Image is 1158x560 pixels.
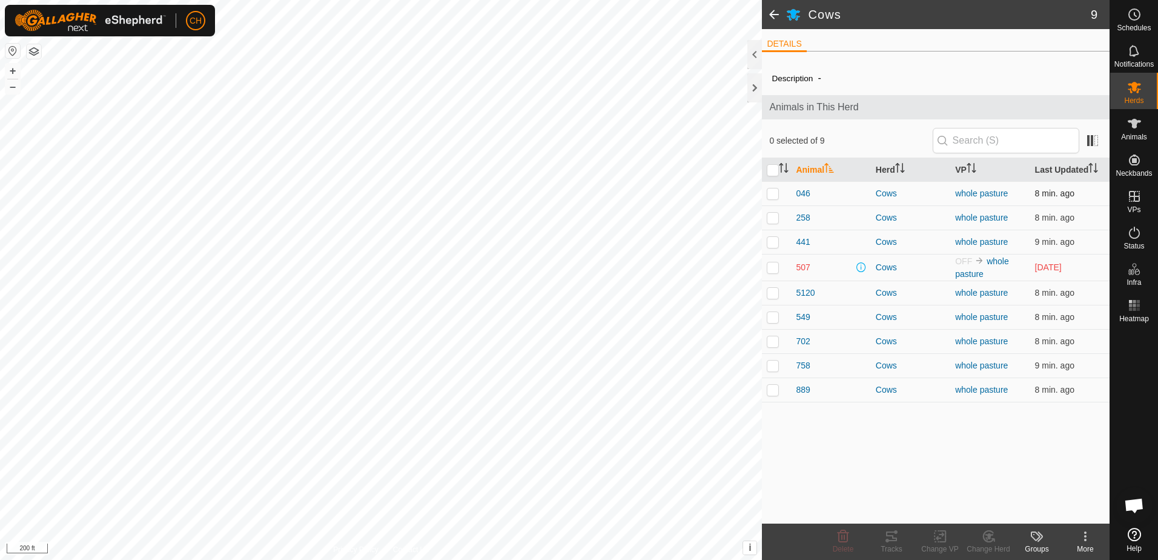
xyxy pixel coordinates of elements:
[27,44,41,59] button: Map Layers
[833,545,854,553] span: Delete
[1116,170,1152,177] span: Neckbands
[1035,336,1074,346] span: Oct 1, 2025, 3:17 PM
[876,359,945,372] div: Cows
[1088,165,1098,175] p-sorticon: Activate to sort
[5,79,20,94] button: –
[876,261,945,274] div: Cows
[895,165,905,175] p-sorticon: Activate to sort
[955,213,1008,222] a: whole pasture
[1114,61,1154,68] span: Notifications
[5,64,20,78] button: +
[762,38,806,52] li: DETAILS
[1013,544,1061,555] div: Groups
[1061,544,1110,555] div: More
[1035,213,1074,222] span: Oct 1, 2025, 3:17 PM
[1117,24,1151,32] span: Schedules
[1035,188,1074,198] span: Oct 1, 2025, 3:17 PM
[1127,279,1141,286] span: Infra
[393,544,429,555] a: Contact Us
[796,187,810,200] span: 046
[871,158,950,182] th: Herd
[796,212,810,224] span: 258
[791,158,870,182] th: Animal
[1123,242,1144,250] span: Status
[955,237,1008,247] a: whole pasture
[769,100,1102,115] span: Animals in This Herd
[974,256,984,265] img: to
[1035,262,1062,272] span: Sep 16, 2025, 2:17 PM
[950,158,1030,182] th: VP
[876,236,945,248] div: Cows
[955,288,1008,298] a: whole pasture
[1127,545,1142,552] span: Help
[876,311,945,324] div: Cows
[333,544,379,555] a: Privacy Policy
[876,335,945,348] div: Cows
[955,188,1008,198] a: whole pasture
[772,74,813,83] label: Description
[796,261,810,274] span: 507
[749,542,751,553] span: i
[1116,487,1153,524] div: Open chat
[955,256,1009,279] a: whole pasture
[824,165,834,175] p-sorticon: Activate to sort
[967,165,976,175] p-sorticon: Activate to sort
[796,287,815,299] span: 5120
[796,311,810,324] span: 549
[743,541,756,555] button: i
[955,361,1008,370] a: whole pasture
[1030,158,1110,182] th: Last Updated
[933,128,1079,153] input: Search (S)
[916,544,964,555] div: Change VP
[1091,5,1097,24] span: 9
[1119,315,1149,322] span: Heatmap
[964,544,1013,555] div: Change Herd
[1035,385,1074,395] span: Oct 1, 2025, 3:17 PM
[796,359,810,372] span: 758
[796,236,810,248] span: 441
[1035,312,1074,322] span: Oct 1, 2025, 3:17 PM
[955,385,1008,395] a: whole pasture
[876,384,945,396] div: Cows
[769,135,932,147] span: 0 selected of 9
[1124,97,1143,104] span: Herds
[955,312,1008,322] a: whole pasture
[796,335,810,348] span: 702
[1035,237,1074,247] span: Oct 1, 2025, 3:17 PM
[190,15,202,27] span: CH
[1127,206,1140,213] span: VPs
[876,287,945,299] div: Cows
[779,165,789,175] p-sorticon: Activate to sort
[955,336,1008,346] a: whole pasture
[813,68,825,88] span: -
[955,256,972,266] span: OFF
[867,544,916,555] div: Tracks
[876,212,945,224] div: Cows
[5,44,20,58] button: Reset Map
[808,7,1090,22] h2: Cows
[1035,288,1074,298] span: Oct 1, 2025, 3:17 PM
[1035,361,1074,370] span: Oct 1, 2025, 3:17 PM
[796,384,810,396] span: 889
[1121,133,1147,141] span: Animals
[876,187,945,200] div: Cows
[1110,523,1158,557] a: Help
[15,10,166,32] img: Gallagher Logo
